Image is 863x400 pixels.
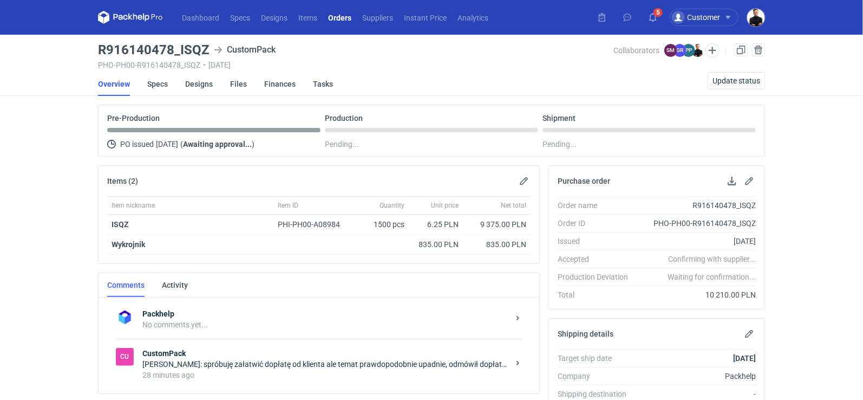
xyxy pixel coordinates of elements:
a: Overview [98,72,130,96]
div: Customer [672,11,720,24]
div: PO issued [107,138,321,151]
button: Download PO [725,175,738,188]
h2: Purchase order [558,177,610,185]
div: CustomPack [214,43,276,56]
button: Edit shipping details [743,327,756,340]
p: Pre-Production [107,114,160,122]
a: Designs [256,11,293,24]
div: Issued [558,236,637,247]
a: Specs [225,11,256,24]
span: Pending... [325,138,359,151]
div: Accepted [558,254,637,264]
div: - [637,389,756,399]
a: Activity [162,273,188,297]
button: Customer [670,9,747,26]
a: Suppliers [357,11,398,24]
div: Packhelp [637,371,756,382]
div: PHO-PH00-R916140478_ISQZ [637,218,756,229]
div: PHI-PH00-A08984 [278,219,350,230]
span: Quantity [380,201,404,210]
span: ) [252,140,254,149]
div: Total [558,289,637,300]
span: Item ID [278,201,298,210]
em: Waiting for confirmation... [668,272,756,282]
svg: Packhelp Pro [98,11,163,24]
span: Net total [501,201,526,210]
img: Tomasz Kubiak [691,44,704,57]
figcaption: PP [682,44,695,57]
a: Comments [107,273,145,297]
div: [PERSON_NAME]: spróbuję załatwić dopłatę od klienta ale temat prawdopodobnie upadnie, odmówił dop... [142,359,509,370]
h2: Shipping details [558,330,613,338]
figcaption: GR [674,44,687,57]
a: Designs [185,72,213,96]
h2: Items (2) [107,177,138,185]
a: Specs [147,72,168,96]
span: [DATE] [156,138,178,151]
em: Confirming with supplier... [668,255,756,263]
a: Analytics [452,11,494,24]
a: Tasks [313,72,333,96]
strong: Wykrojnik [112,240,145,249]
strong: Awaiting approval... [183,140,252,149]
button: Cancel order [752,43,765,56]
div: Company [558,371,637,382]
div: No comments yet... [142,319,509,330]
p: Production [325,114,363,122]
div: Production Deviation [558,272,637,282]
a: ISQZ [112,220,129,229]
span: • [203,61,206,69]
button: 5 [644,9,662,26]
div: Shipping destination [558,389,637,399]
div: 10 210.00 PLN [637,289,756,300]
strong: [DATE] [733,354,756,363]
div: CustomPack [116,348,134,366]
button: Edit collaborators [705,43,720,57]
figcaption: Cu [116,348,134,366]
strong: CustomPack [142,348,509,359]
div: Order name [558,200,637,211]
div: 28 minutes ago [142,370,509,380]
div: 9 375.00 PLN [467,219,526,230]
span: Unit price [431,201,459,210]
a: Duplicate [735,43,748,56]
img: Tomasz Kubiak [747,9,765,27]
span: Collaborators [614,46,660,55]
div: Target ship date [558,353,637,364]
figcaption: SM [664,44,677,57]
button: Edit purchase order [743,175,756,188]
a: Instant Price [398,11,452,24]
h3: R916140478_ISQZ [98,43,210,56]
div: R916140478_ISQZ [637,200,756,211]
p: Shipment [542,114,576,122]
div: Order ID [558,218,637,229]
div: 1500 pcs [355,215,409,235]
strong: Packhelp [142,308,509,319]
span: Update status [712,77,760,85]
a: Items [293,11,323,24]
div: 835.00 PLN [467,239,526,250]
a: Dashboard [176,11,225,24]
div: 6.25 PLN [413,219,459,230]
button: Edit items [518,175,531,188]
span: Item nickname [112,201,155,210]
a: Files [230,72,247,96]
div: [DATE] [637,236,756,247]
div: Pending... [542,138,756,151]
span: ( [180,140,183,149]
div: PHO-PH00-R916140478_ISQZ [DATE] [98,61,614,69]
div: 835.00 PLN [413,239,459,250]
button: Update status [708,72,765,89]
a: Orders [323,11,357,24]
a: Finances [264,72,296,96]
img: Packhelp [116,308,134,326]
